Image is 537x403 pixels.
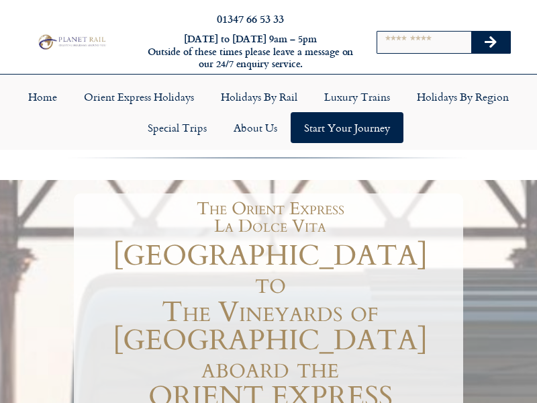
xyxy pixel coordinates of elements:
button: Search [471,32,510,53]
a: Start your Journey [291,112,403,143]
h6: [DATE] to [DATE] 9am – 5pm Outside of these times please leave a message on our 24/7 enquiry serv... [146,33,354,71]
h1: The Orient Express La Dolce Vita [84,200,456,235]
a: Holidays by Region [403,81,522,112]
a: About Us [220,112,291,143]
a: Luxury Trains [311,81,403,112]
a: Orient Express Holidays [70,81,207,112]
img: Planet Rail Train Holidays Logo [36,33,107,50]
a: Holidays by Rail [207,81,311,112]
a: Special Trips [134,112,220,143]
a: Home [15,81,70,112]
nav: Menu [7,81,530,143]
a: 01347 66 53 33 [217,11,284,26]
